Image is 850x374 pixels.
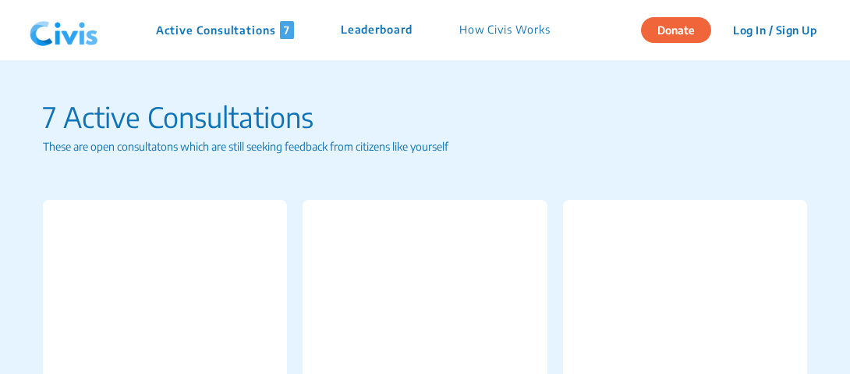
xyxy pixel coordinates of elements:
span: 7 [280,21,294,39]
p: 7 Active Consultations [43,96,808,138]
button: Donate [641,17,711,43]
p: These are open consultatons which are still seeking feedback from citizens like yourself [43,138,808,155]
a: Donate [641,21,723,37]
button: Log In / Sign Up [723,18,827,42]
p: How Civis Works [459,21,551,39]
img: navlogo.png [23,7,104,54]
p: Leaderboard [341,21,413,39]
p: Active Consultations [156,21,294,39]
